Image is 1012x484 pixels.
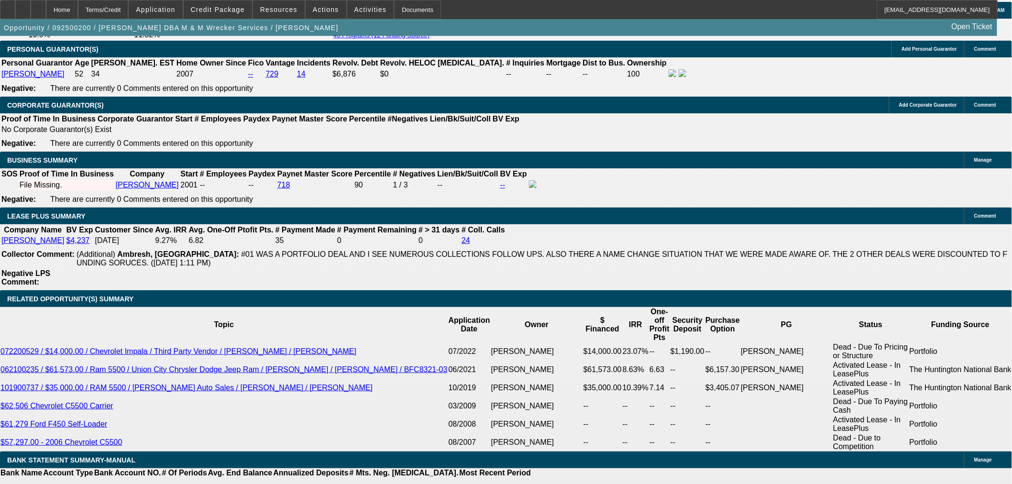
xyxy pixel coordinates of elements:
[7,456,135,464] span: BANK STATEMENT SUMMARY-MANUAL
[740,307,833,342] th: PG
[129,0,182,19] button: Application
[622,307,649,342] th: IRR
[98,115,173,123] b: Corporate Guarantor
[393,181,436,189] div: 1 / 3
[462,226,505,234] b: # Coll. Calls
[297,70,306,78] a: 14
[248,59,264,67] b: Fico
[649,307,670,342] th: One-off Profit Pts
[354,6,387,13] span: Activities
[95,236,154,245] td: [DATE]
[974,457,992,462] span: Manage
[0,347,356,355] a: 072200529 / $14,000.00 / Chevrolet Impala / Third Party Vendor / [PERSON_NAME] / [PERSON_NAME]
[1,114,96,124] th: Proof of Time In Business
[1,125,524,134] td: No Corporate Guarantor(s) Exist
[75,59,89,67] b: Age
[154,236,187,245] td: 9.27%
[974,102,996,108] span: Comment
[583,397,622,415] td: --
[313,6,339,13] span: Actions
[0,420,107,428] a: $61,279 Ford F450 Self-Loader
[740,379,833,397] td: [PERSON_NAME]
[670,433,705,451] td: --
[833,307,909,342] th: Status
[1,250,75,258] b: Collector Comment:
[4,24,339,32] span: Opportunity / 092500200 / [PERSON_NAME] DBA M & M Wrecker Services / [PERSON_NAME]
[740,361,833,379] td: [PERSON_NAME]
[500,181,506,189] a: --
[546,69,582,79] td: --
[1,139,36,147] b: Negative:
[347,0,394,19] button: Activities
[337,236,417,245] td: 0
[649,361,670,379] td: 6.63
[0,402,113,410] a: $62,506 Chevrolet C5500 Carrier
[1,269,50,286] b: Negative LPS Comment:
[583,59,626,67] b: Dist to Bus.
[273,468,349,478] th: Annualized Deposits
[547,59,581,67] b: Mortgage
[974,46,996,52] span: Comment
[20,181,114,189] div: File Missing.
[275,226,335,234] b: # Payment Made
[670,307,705,342] th: Security Deposit
[1,70,65,78] a: [PERSON_NAME]
[583,69,626,79] td: --
[0,384,373,392] a: 101900737 / $35,000.00 / RAM 5500 / [PERSON_NAME] Auto Sales / [PERSON_NAME] / [PERSON_NAME]
[380,59,505,67] b: Revolv. HELOC [MEDICAL_DATA].
[462,236,470,244] a: 24
[184,0,252,19] button: Credit Package
[116,181,179,189] a: [PERSON_NAME]
[66,226,93,234] b: BV Exp
[705,379,740,397] td: $3,405.07
[349,468,459,478] th: # Mts. Neg. [MEDICAL_DATA].
[437,180,499,190] td: --
[705,307,740,342] th: Purchase Option
[948,19,996,35] a: Open Ticket
[380,69,505,79] td: $0
[277,170,352,178] b: Paynet Master Score
[253,0,305,19] button: Resources
[679,69,686,77] img: linkedin-icon.png
[195,115,242,123] b: # Employees
[627,59,667,67] b: Ownership
[491,415,583,433] td: [PERSON_NAME]
[448,307,491,342] th: Application Date
[332,69,379,79] td: $6,876
[354,170,391,178] b: Percentile
[705,342,740,361] td: --
[191,6,245,13] span: Credit Package
[909,379,1012,397] td: The Huntington National Bank
[491,379,583,397] td: [PERSON_NAME]
[705,361,740,379] td: $6,157.30
[491,307,583,342] th: Owner
[249,170,275,178] b: Paydex
[909,397,1012,415] td: Portfolio
[7,212,86,220] span: LEASE PLUS SUMMARY
[974,157,992,163] span: Manage
[175,115,192,123] b: Start
[200,181,205,189] span: --
[180,180,198,190] td: 2001
[670,342,705,361] td: $1,190.00
[909,433,1012,451] td: Portfolio
[1,59,73,67] b: Personal Guarantor
[266,59,295,67] b: Vantage
[622,433,649,451] td: --
[909,307,1012,342] th: Funding Source
[243,115,270,123] b: Paydex
[909,342,1012,361] td: Portfolio
[622,342,649,361] td: 23.07%
[740,342,833,361] td: [PERSON_NAME]
[448,415,491,433] td: 08/2008
[448,397,491,415] td: 03/2009
[500,170,527,178] b: BV Exp
[349,115,385,123] b: Percentile
[176,70,194,78] span: 2007
[95,226,154,234] b: Customer Since
[4,226,62,234] b: Company Name
[491,342,583,361] td: [PERSON_NAME]
[670,397,705,415] td: --
[491,361,583,379] td: [PERSON_NAME]
[0,438,122,446] a: $57,297.00 - 2006 Chevrolet C5500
